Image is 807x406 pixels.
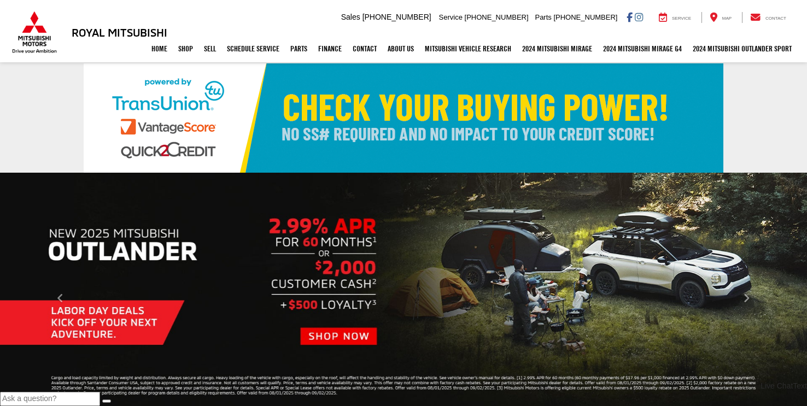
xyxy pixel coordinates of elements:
a: 2024 Mitsubishi Mirage G4 [598,35,687,62]
span: Contact [765,16,786,21]
a: Sell [198,35,221,62]
a: Home [146,35,173,62]
span: Service [439,13,463,21]
a: Schedule Service: Opens in a new tab [221,35,285,62]
button: Click to view next picture. [686,195,807,403]
a: Finance [313,35,347,62]
a: Shop [173,35,198,62]
a: Service [651,12,699,23]
a: Instagram: Click to visit our Instagram page [635,13,643,21]
a: Mitsubishi Vehicle Research [419,35,517,62]
a: Map [701,12,740,23]
a: Facebook: Click to visit our Facebook page [627,13,633,21]
img: Check Your Buying Power [84,63,723,173]
span: [PHONE_NUMBER] [553,13,617,21]
a: Contact [347,35,382,62]
span: [PHONE_NUMBER] [362,13,431,21]
a: About Us [382,35,419,62]
span: Parts [535,13,551,21]
h3: Royal Mitsubishi [72,26,167,38]
span: Service [672,16,691,21]
span: Sales [341,13,360,21]
span: [PHONE_NUMBER] [465,13,529,21]
a: Parts: Opens in a new tab [285,35,313,62]
a: Contact [742,12,794,23]
a: 2024 Mitsubishi Mirage [517,35,598,62]
span: Map [722,16,732,21]
a: 2024 Mitsubishi Outlander SPORT [687,35,797,62]
img: Mitsubishi [10,11,59,54]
